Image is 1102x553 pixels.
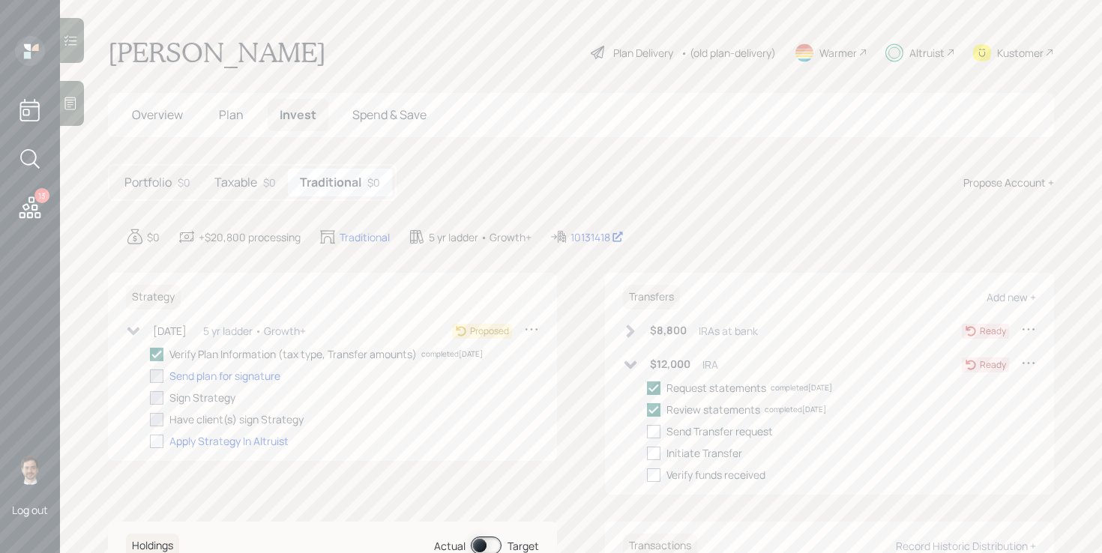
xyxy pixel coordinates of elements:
[666,423,773,439] div: Send Transfer request
[367,175,380,190] div: $0
[765,404,826,415] div: completed [DATE]
[169,368,280,384] div: Send plan for signature
[909,45,945,61] div: Altruist
[300,175,361,190] h5: Traditional
[169,346,417,362] div: Verify Plan Information (tax type, Transfer amounts)
[421,348,483,360] div: completed [DATE]
[340,229,390,245] div: Traditional
[124,175,172,190] h5: Portfolio
[987,290,1036,304] div: Add new +
[219,106,244,123] span: Plan
[997,45,1044,61] div: Kustomer
[34,188,49,203] div: 13
[203,323,306,339] div: 5 yr ladder • Growth+
[666,402,760,417] div: Review statements
[650,358,690,371] h6: $12,000
[666,380,766,396] div: Request statements
[980,324,1006,338] div: Ready
[980,358,1006,372] div: Ready
[15,455,45,485] img: jonah-coleman-headshot.png
[702,357,718,372] div: IRA
[178,175,190,190] div: $0
[280,106,316,123] span: Invest
[153,323,187,339] div: [DATE]
[147,229,160,245] div: $0
[896,539,1036,553] div: Record Historic Distribution +
[666,467,765,483] div: Verify funds received
[650,324,687,337] h6: $8,800
[771,382,832,393] div: completed [DATE]
[429,229,532,245] div: 5 yr ladder • Growth+
[108,36,326,69] h1: [PERSON_NAME]
[263,175,276,190] div: $0
[169,411,304,427] div: Have client(s) sign Strategy
[199,229,301,245] div: +$20,800 processing
[12,503,48,517] div: Log out
[623,285,680,309] h6: Transfers
[666,445,742,461] div: Initiate Transfer
[613,45,673,61] div: Plan Delivery
[819,45,857,61] div: Warmer
[169,433,289,449] div: Apply Strategy In Altruist
[699,323,758,339] div: IRAs at bank
[470,324,509,338] div: Proposed
[352,106,427,123] span: Spend & Save
[132,106,183,123] span: Overview
[963,175,1054,190] div: Propose Account +
[169,390,235,405] div: Sign Strategy
[681,45,776,61] div: • (old plan-delivery)
[214,175,257,190] h5: Taxable
[570,229,624,245] div: 10131418
[126,285,181,309] h6: Strategy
